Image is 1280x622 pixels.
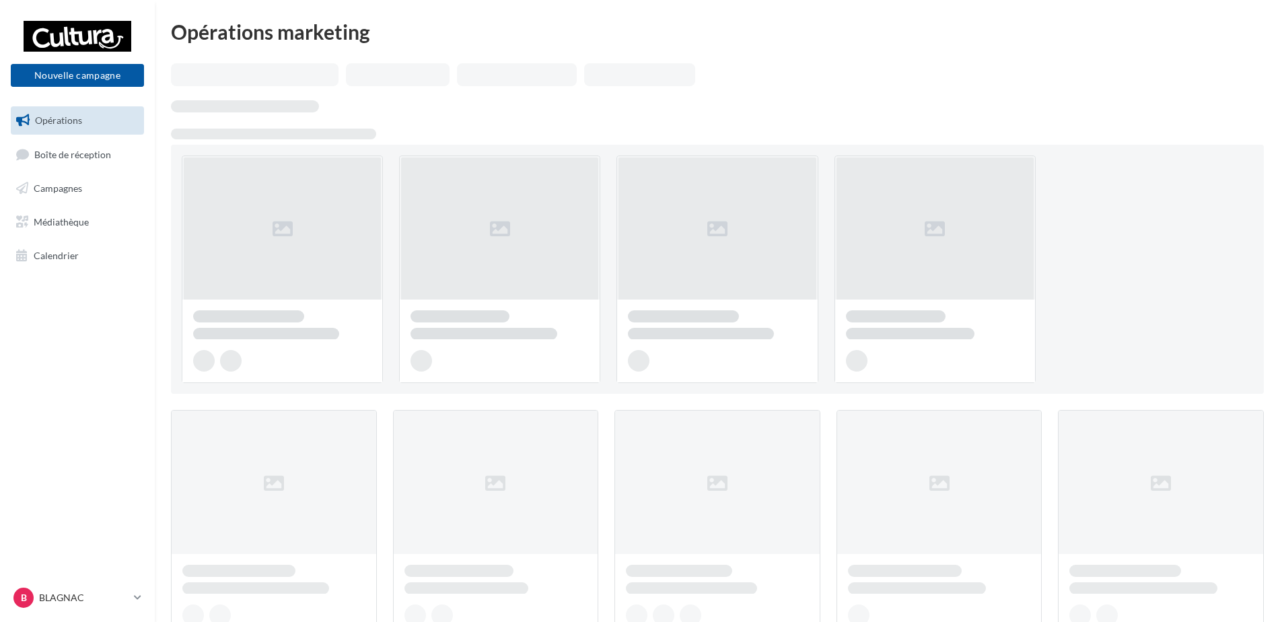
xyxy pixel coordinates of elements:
a: Boîte de réception [8,140,147,169]
div: Opérations marketing [171,22,1264,42]
a: B BLAGNAC [11,585,144,611]
span: Médiathèque [34,216,89,228]
span: B [21,591,27,604]
span: Campagnes [34,182,82,194]
p: BLAGNAC [39,591,129,604]
a: Campagnes [8,174,147,203]
button: Nouvelle campagne [11,64,144,87]
span: Boîte de réception [34,148,111,160]
span: Calendrier [34,249,79,261]
a: Opérations [8,106,147,135]
span: Opérations [35,114,82,126]
a: Médiathèque [8,208,147,236]
a: Calendrier [8,242,147,270]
